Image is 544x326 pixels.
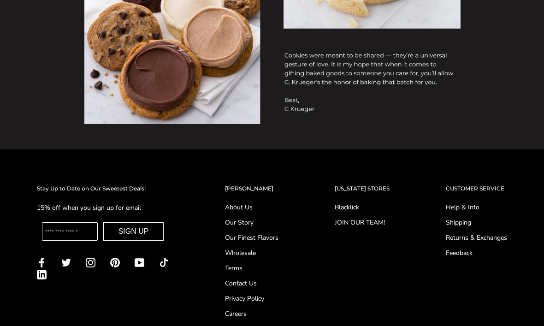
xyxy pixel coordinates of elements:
[335,218,390,227] a: JOIN OUR TEAM!
[335,184,390,193] h2: [US_STATE] STORES
[446,233,507,243] a: Returns & Exchanges
[42,222,98,241] input: Enter your email
[225,184,278,193] h2: [PERSON_NAME]
[225,248,278,258] a: Wholesale
[37,184,169,193] h2: Stay Up to Date on Our Sweetest Deals!
[86,257,95,267] a: Instagram
[37,268,47,279] a: LinkedIn
[446,248,507,258] a: Feedback
[37,202,169,213] p: 15% off when you sign up for email
[225,294,278,303] a: Privacy Policy
[446,184,507,193] h2: CUSTOMER SERVICE
[37,257,47,267] a: Facebook
[159,257,169,267] a: TikTok
[225,218,278,227] a: Our Story
[135,257,144,267] a: YouTube
[446,218,507,227] a: Shipping
[225,202,278,212] a: About Us
[103,222,164,241] button: SIGN UP
[225,233,278,243] a: Our Finest Flavors
[110,257,120,267] a: Pinterest
[61,257,71,267] a: Twitter
[225,263,278,273] a: Terms
[7,291,95,319] iframe: Sign Up via Text for Offers
[446,202,507,212] a: Help & Info
[225,279,278,288] a: Contact Us
[225,309,278,319] a: Careers
[335,202,390,212] a: Blacklick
